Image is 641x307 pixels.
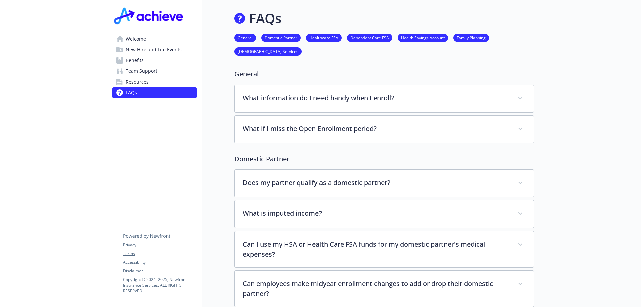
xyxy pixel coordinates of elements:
[112,66,197,76] a: Team Support
[112,55,197,66] a: Benefits
[243,178,510,188] p: Does my partner qualify as a domestic partner?
[243,208,510,218] p: What is imputed income?
[234,48,302,54] a: [DEMOGRAPHIC_DATA] Services
[123,277,196,294] p: Copyright © 2024 - 2025 , Newfront Insurance Services, ALL RIGHTS RESERVED
[235,200,534,228] div: What is imputed income?
[235,271,534,307] div: Can employees make midyear enrollment changes to add or drop their domestic partner?
[243,239,510,259] p: Can I use my HSA or Health Care FSA funds for my domestic partner's medical expenses?
[243,279,510,299] p: Can employees make midyear enrollment changes to add or drop their domestic partner?
[123,242,196,248] a: Privacy
[306,34,342,41] a: Healthcare FSA
[112,44,197,55] a: New Hire and Life Events
[347,34,392,41] a: Dependent Care FSA
[243,124,510,134] p: What if I miss the Open Enrollment period?
[126,76,149,87] span: Resources
[123,251,196,257] a: Terms
[126,44,182,55] span: New Hire and Life Events
[126,55,144,66] span: Benefits
[235,116,534,143] div: What if I miss the Open Enrollment period?
[261,34,301,41] a: Domestic Partner
[234,34,256,41] a: General
[249,8,281,28] h1: FAQs
[398,34,448,41] a: Health Savings Account
[123,259,196,265] a: Accessibility
[126,87,137,98] span: FAQs
[453,34,489,41] a: Family Planning
[112,87,197,98] a: FAQs
[234,154,534,164] p: Domestic Partner
[234,69,534,79] p: General
[235,170,534,197] div: Does my partner qualify as a domestic partner?
[235,231,534,267] div: Can I use my HSA or Health Care FSA funds for my domestic partner's medical expenses?
[126,34,146,44] span: Welcome
[126,66,157,76] span: Team Support
[123,268,196,274] a: Disclaimer
[235,85,534,112] div: What information do I need handy when I enroll?
[243,93,510,103] p: What information do I need handy when I enroll?
[112,34,197,44] a: Welcome
[112,76,197,87] a: Resources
